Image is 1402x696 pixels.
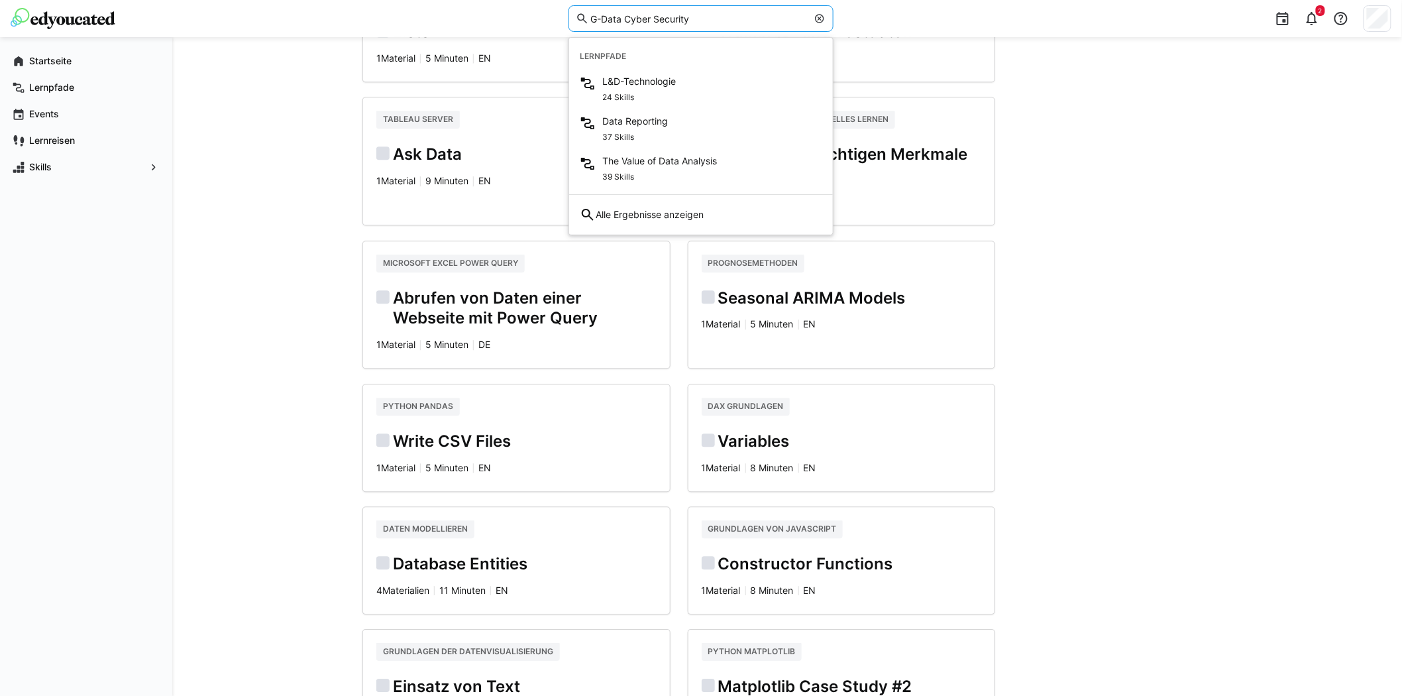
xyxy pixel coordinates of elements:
span: Tableau Server [383,114,453,124]
span: Python pandas [383,401,453,411]
span: 37 Skills [602,132,634,143]
span: 9 Minuten [425,175,468,186]
span: en [478,52,491,64]
span: en [804,462,816,473]
span: 2 [1319,7,1322,15]
span: 1 Material [376,52,415,64]
span: Daten modellieren [383,524,468,534]
span: 1 Material [702,462,741,473]
span: Prognosemethoden [708,258,798,268]
span: Data Reporting [602,115,668,128]
h2: Database Entities [376,554,657,575]
span: 4 Materialien [376,585,429,596]
input: Skills und Lernpfade durchsuchen… [589,13,808,25]
span: 1 Material [376,175,415,186]
span: DAX Grundlagen [708,401,783,411]
span: 1 Material [376,339,415,350]
span: L&D-Technologie [602,75,676,88]
span: 8 Minuten [751,462,794,473]
span: 5 Minuten [425,339,468,350]
span: 5 Minuten [751,318,794,329]
span: de [478,339,490,350]
span: en [496,585,508,596]
span: en [804,585,816,596]
span: 24 Skills [602,92,634,103]
span: en [478,462,491,473]
span: en [804,318,816,329]
span: 5 Minuten [425,462,468,473]
h2: Variables [702,432,982,452]
h2: Auswahl der richtigen Merkmale (Konzept) [702,145,982,186]
span: 39 Skills [602,172,634,182]
span: The Value of Data Analysis [602,154,717,168]
h2: Ask Data [376,145,657,165]
span: 1 Material [376,462,415,473]
span: Python Matplotlib [708,646,795,656]
h2: Abrufen von Daten einer Webseite mit Power Query [376,288,657,329]
span: 11 Minuten [439,585,486,596]
span: 1 Material [702,318,741,329]
h2: Constructor Functions [702,554,982,575]
span: 5 Minuten [425,52,468,64]
span: Microsoft Excel Power Query [383,258,518,268]
h2: Write CSV Files [376,432,657,452]
h2: Seasonal ARIMA Models [702,288,982,309]
span: Grundlagen der Datenvisualisierung [383,646,553,656]
span: en [478,175,491,186]
span: 8 Minuten [751,585,794,596]
div: Lernpfade [569,43,833,70]
span: Grundlagen von JavaScript [708,524,836,534]
span: 1 Material [702,585,741,596]
span: Alle Ergebnisse anzeigen [596,208,704,221]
